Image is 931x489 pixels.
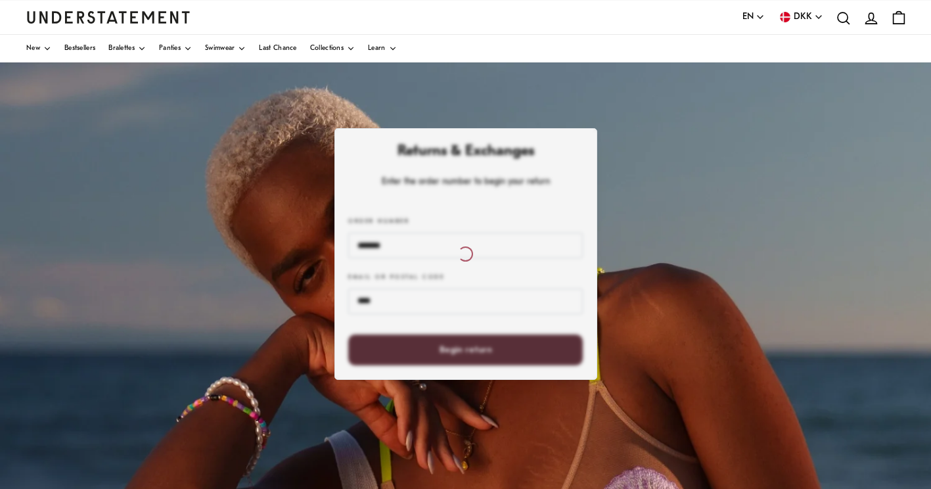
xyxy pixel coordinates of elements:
span: Learn [368,45,386,52]
a: Panties [159,35,192,62]
span: DKK [794,10,812,24]
span: Last Chance [259,45,296,52]
a: Collections [310,35,355,62]
span: Panties [159,45,181,52]
button: EN [742,10,765,24]
a: New [26,35,51,62]
a: Understatement Homepage [26,11,191,23]
span: Bestsellers [64,45,95,52]
a: Last Chance [259,35,296,62]
span: Swimwear [205,45,235,52]
a: Bralettes [108,35,146,62]
span: New [26,45,40,52]
span: Collections [310,45,344,52]
span: Bralettes [108,45,135,52]
a: Bestsellers [64,35,95,62]
a: Learn [368,35,397,62]
button: DKK [778,10,823,24]
a: Swimwear [205,35,246,62]
span: EN [742,10,754,24]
